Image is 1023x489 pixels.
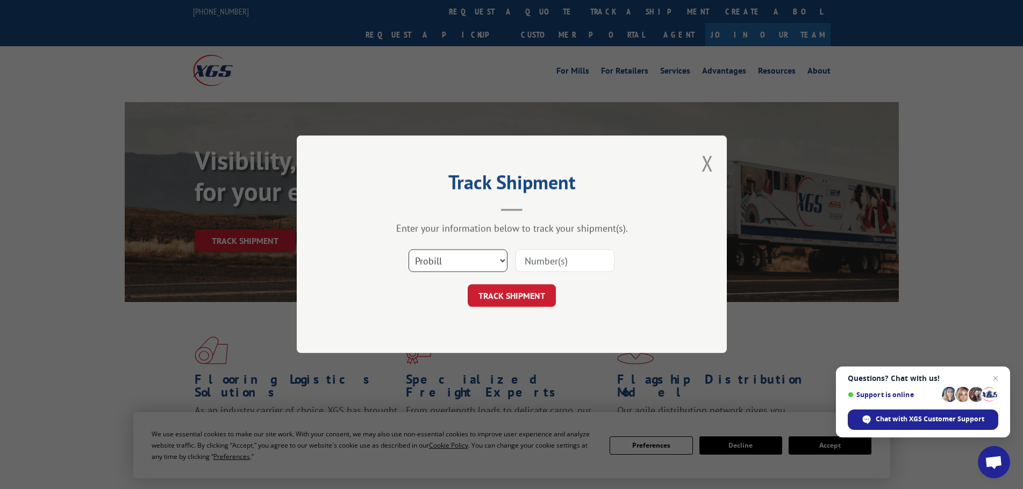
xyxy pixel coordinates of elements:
[848,374,998,383] span: Questions? Chat with us!
[848,391,938,399] span: Support is online
[468,285,556,307] button: TRACK SHIPMENT
[702,149,713,177] button: Close modal
[350,175,673,195] h2: Track Shipment
[350,222,673,235] div: Enter your information below to track your shipment(s).
[876,414,984,424] span: Chat with XGS Customer Support
[516,250,614,272] input: Number(s)
[989,372,1002,385] span: Close chat
[978,446,1010,478] div: Open chat
[848,409,998,430] div: Chat with XGS Customer Support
